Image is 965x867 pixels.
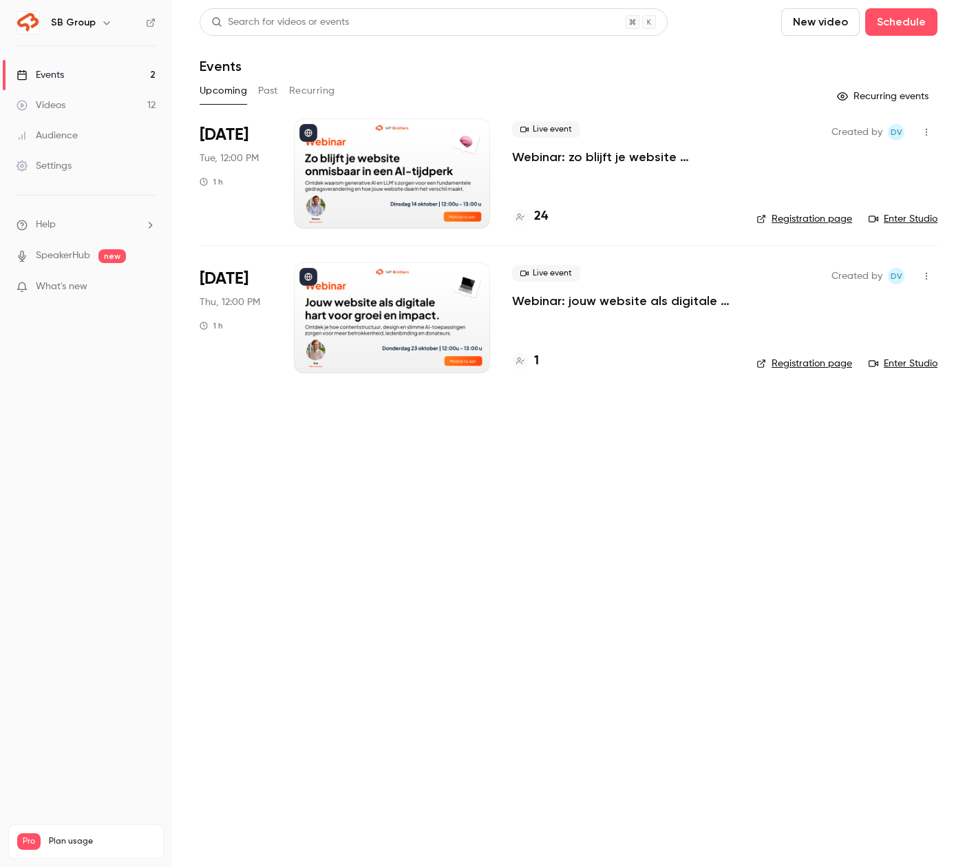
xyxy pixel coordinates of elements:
[200,268,248,290] span: [DATE]
[891,124,902,140] span: Dv
[891,268,902,284] span: Dv
[534,207,548,226] h4: 24
[781,8,860,36] button: New video
[512,293,734,309] a: Webinar: jouw website als digitale hart voor groei en impact
[865,8,937,36] button: Schedule
[200,118,272,229] div: Oct 14 Tue, 12:00 PM (Europe/Amsterdam)
[258,80,278,102] button: Past
[534,352,539,370] h4: 1
[36,218,56,232] span: Help
[17,68,64,82] div: Events
[17,218,156,232] li: help-dropdown-opener
[831,268,882,284] span: Created by
[139,281,156,293] iframe: Noticeable Trigger
[512,121,580,138] span: Live event
[869,212,937,226] a: Enter Studio
[512,207,548,226] a: 24
[17,98,65,112] div: Videos
[36,249,90,263] a: SpeakerHub
[200,58,242,74] h1: Events
[200,80,247,102] button: Upcoming
[831,124,882,140] span: Created by
[200,176,223,187] div: 1 h
[831,85,937,107] button: Recurring events
[200,295,260,309] span: Thu, 12:00 PM
[512,352,539,370] a: 1
[49,836,155,847] span: Plan usage
[512,149,734,165] a: Webinar: zo blijft je website onmisbaar in een AI-tijdperk
[17,833,41,850] span: Pro
[17,12,39,34] img: SB Group
[200,152,259,165] span: Tue, 12:00 PM
[200,124,248,146] span: [DATE]
[17,159,72,173] div: Settings
[756,357,852,370] a: Registration page
[51,16,96,30] h6: SB Group
[888,268,904,284] span: Dante van der heijden
[200,262,272,373] div: Oct 23 Thu, 12:00 PM (Europe/Amsterdam)
[289,80,335,102] button: Recurring
[869,357,937,370] a: Enter Studio
[211,15,349,30] div: Search for videos or events
[756,212,852,226] a: Registration page
[17,129,78,143] div: Audience
[888,124,904,140] span: Dante van der heijden
[512,265,580,282] span: Live event
[36,280,87,294] span: What's new
[98,249,126,263] span: new
[200,320,223,331] div: 1 h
